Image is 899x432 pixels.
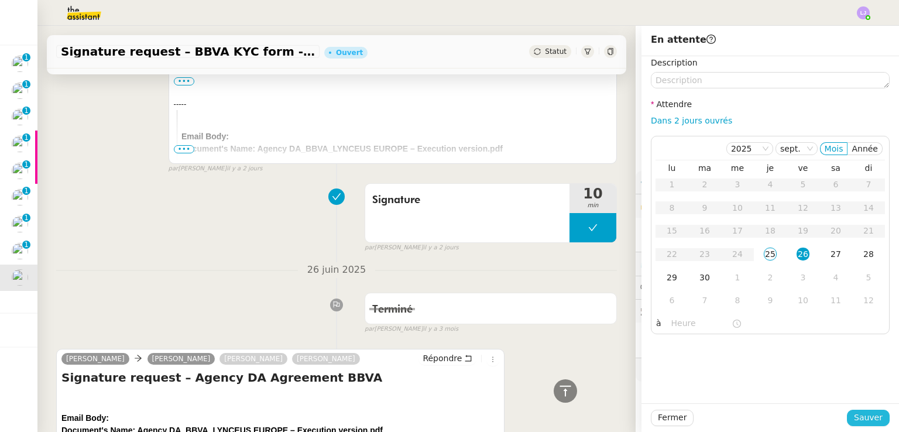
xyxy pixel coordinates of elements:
[636,194,899,217] div: 🔐Données client
[797,294,809,307] div: 10
[819,163,852,173] th: sam.
[569,187,616,201] span: 10
[22,53,30,61] nz-badge-sup: 1
[24,107,29,117] p: 1
[640,283,715,292] span: 💬
[852,289,885,313] td: 12/10/2025
[698,294,711,307] div: 7
[857,6,870,19] img: svg
[721,163,754,173] th: mer.
[640,365,677,374] span: 🧴
[754,163,787,173] th: jeu.
[651,100,692,109] label: Attendre
[656,266,688,290] td: 29/09/2025
[636,300,899,323] div: 🕵️Autres demandes en cours 4
[24,187,29,197] p: 1
[731,143,768,155] nz-select-item: 2025
[423,324,459,334] span: il y a 3 mois
[12,136,28,152] img: users%2FNmPW3RcGagVdwlUj0SIRjiM8zA23%2Favatar%2Fb3e8f68e-88d8-429d-a2bd-00fb6f2d12db
[24,80,29,91] p: 1
[12,163,28,179] img: users%2F0zQGGmvZECeMseaPawnreYAQQyS2%2Favatar%2Feddadf8a-b06f-4db9-91c4-adeed775bb0f
[640,176,701,189] span: ⚙️
[651,34,716,45] span: En attente
[819,266,852,290] td: 04/10/2025
[819,289,852,313] td: 11/10/2025
[656,163,688,173] th: lun.
[298,262,375,278] span: 26 juin 2025
[292,354,360,364] a: [PERSON_NAME]
[636,252,899,275] div: ⏲️Tâches 63:55
[829,294,842,307] div: 11
[24,241,29,251] p: 1
[651,410,694,426] button: Fermer
[61,413,109,423] span: Email Body:
[169,164,179,174] span: par
[24,160,29,171] p: 1
[61,369,499,386] h4: Signature request – Agency DA Agreement BBVA
[22,160,30,169] nz-badge-sup: 1
[24,214,29,224] p: 1
[569,201,616,211] span: min
[656,317,661,330] span: à
[721,289,754,313] td: 08/10/2025
[698,271,711,284] div: 30
[12,189,28,205] img: users%2FERVxZKLGxhVfG9TsREY0WEa9ok42%2Favatar%2Fportrait-563450-crop.jpg
[721,266,754,290] td: 01/10/2025
[847,410,890,426] button: Sauver
[545,47,567,56] span: Statut
[181,144,503,153] b: Document's Name: Agency DA_BBVA_LYNCEUS EUROPE – Execution version.pdf
[731,294,744,307] div: 8
[754,289,787,313] td: 09/10/2025
[852,266,885,290] td: 05/10/2025
[797,271,809,284] div: 3
[372,304,413,315] span: Terminé
[658,411,687,424] span: Fermer
[372,191,562,209] span: Signature
[651,116,732,125] a: Dans 2 jours ouvrés
[147,354,215,364] a: [PERSON_NAME]
[731,271,744,284] div: 1
[61,46,315,57] span: Signature request – BBVA KYC form - LYNCEUS PARTNERS EUROPE
[365,324,458,334] small: [PERSON_NAME]
[688,289,721,313] td: 07/10/2025
[852,163,885,173] th: dim.
[651,58,698,67] label: Description
[12,56,28,72] img: users%2FTDxDvmCjFdN3QFePFNGdQUcJcQk1%2Favatar%2F0cfb3a67-8790-4592-a9ec-92226c678442
[787,266,819,290] td: 03/10/2025
[656,289,688,313] td: 06/10/2025
[423,352,462,364] span: Répondre
[636,171,899,194] div: ⚙️Procédures
[22,187,30,195] nz-badge-sup: 1
[418,352,476,365] button: Répondre
[22,107,30,115] nz-badge-sup: 1
[423,243,459,253] span: il y a 2 jours
[829,248,842,260] div: 27
[764,248,777,260] div: 25
[22,241,30,249] nz-badge-sup: 1
[764,271,777,284] div: 2
[365,324,375,334] span: par
[12,83,28,99] img: users%2FWH1OB8fxGAgLOjAz1TtlPPgOcGL2%2Favatar%2F32e28291-4026-4208-b892-04f74488d877
[24,53,29,64] p: 1
[688,163,721,173] th: mar.
[365,243,375,253] span: par
[12,243,28,259] img: users%2FNmPW3RcGagVdwlUj0SIRjiM8zA23%2Favatar%2Fb3e8f68e-88d8-429d-a2bd-00fb6f2d12db
[787,163,819,173] th: ven.
[181,132,229,141] span: Email Body:
[688,266,721,290] td: 30/09/2025
[862,271,875,284] div: 5
[854,411,883,424] span: Sauver
[169,164,263,174] small: [PERSON_NAME]
[219,354,287,364] a: [PERSON_NAME]
[22,214,30,222] nz-badge-sup: 1
[174,98,612,110] div: -----
[227,164,262,174] span: il y a 2 jours
[852,144,878,153] span: Année
[365,243,459,253] small: [PERSON_NAME]
[671,317,732,330] input: Heure
[862,248,875,260] div: 28
[754,243,787,266] td: 25/09/2025
[825,144,843,153] span: Mois
[787,243,819,266] td: 26/09/2025
[787,289,819,313] td: 10/10/2025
